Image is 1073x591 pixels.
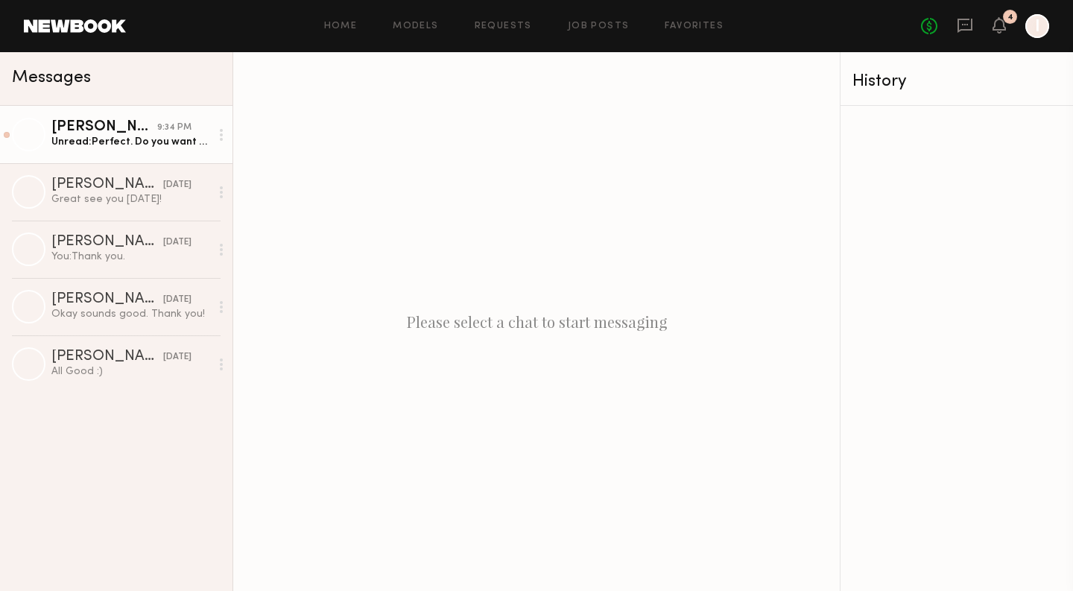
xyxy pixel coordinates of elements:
[12,69,91,86] span: Messages
[157,121,192,135] div: 9:34 PM
[51,364,210,379] div: All Good :)
[852,73,1061,90] div: History
[51,307,210,321] div: Okay sounds good. Thank you!
[51,120,157,135] div: [PERSON_NAME]
[51,350,163,364] div: [PERSON_NAME]
[233,52,840,591] div: Please select a chat to start messaging
[568,22,630,31] a: Job Posts
[324,22,358,31] a: Home
[51,292,163,307] div: [PERSON_NAME]
[51,192,210,206] div: Great see you [DATE]!
[51,135,210,149] div: Unread: Perfect. Do you want me to get a fresh manicure?
[1007,13,1013,22] div: 4
[51,250,210,264] div: You: Thank you.
[163,350,192,364] div: [DATE]
[475,22,532,31] a: Requests
[51,235,163,250] div: [PERSON_NAME]
[51,177,163,192] div: [PERSON_NAME]
[393,22,438,31] a: Models
[163,178,192,192] div: [DATE]
[665,22,724,31] a: Favorites
[163,293,192,307] div: [DATE]
[1025,14,1049,38] a: I
[163,236,192,250] div: [DATE]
